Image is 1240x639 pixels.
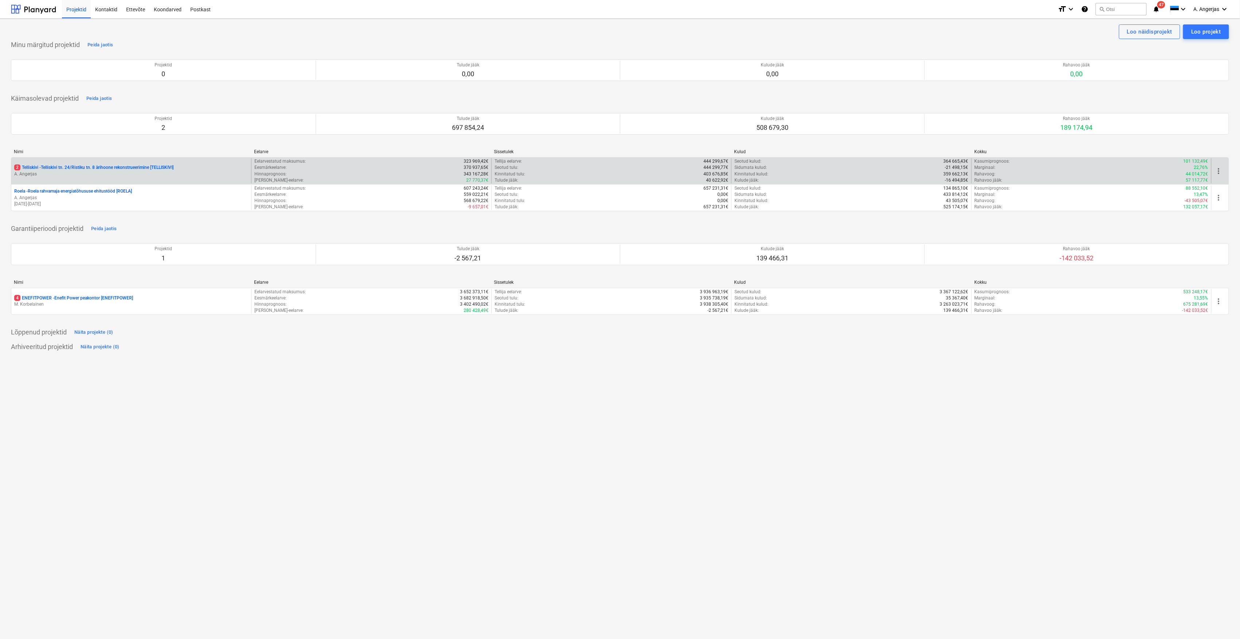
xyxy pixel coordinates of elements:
div: Näita projekte (0) [81,343,120,351]
p: 0,00 [457,70,479,78]
span: 4 [14,295,20,301]
p: Kasumiprognoos : [975,289,1010,295]
p: 657 231,31€ [703,204,728,210]
div: Peida jaotis [86,94,112,103]
button: Näita projekte (0) [73,326,115,338]
p: Telliskivi - Telliskivi tn. 24/Ristiku tn. 8 ärihoone rekonstrueerimine [TELLISKIVI] [14,164,173,171]
p: 3 938 305,40€ [700,301,728,307]
div: Kulud [734,280,968,285]
div: Peida jaotis [87,41,113,49]
p: 40 622,92€ [706,177,728,183]
p: 132 057,17€ [1184,204,1208,210]
p: 364 665,43€ [944,158,968,164]
p: 13,47% [1194,191,1208,198]
p: Kasumiprognoos : [975,185,1010,191]
div: Peida jaotis [91,225,117,233]
button: Loo näidisprojekt [1119,24,1180,39]
p: Rahavoog : [975,171,996,177]
p: 559 022,21€ [464,191,488,198]
p: 433 814,12€ [944,191,968,198]
div: Sissetulek [494,280,729,285]
i: Abikeskus [1081,5,1088,13]
span: 2 [14,164,20,170]
p: Kinnitatud tulu : [495,301,525,307]
p: 525 174,15€ [944,204,968,210]
i: keyboard_arrow_down [1067,5,1075,13]
p: 343 167,28€ [464,171,488,177]
p: -142 033,52 [1060,254,1094,263]
p: Kulude jääk : [734,307,759,314]
p: 568 679,22€ [464,198,488,204]
p: 22,76% [1194,164,1208,171]
p: Rahavoo jääk [1063,62,1090,68]
p: 508 679,30 [756,123,788,132]
div: Eelarve [254,149,488,154]
p: Sidumata kulud : [734,295,767,301]
p: 3 402 490,02€ [460,301,488,307]
p: 189 174,94 [1061,123,1093,132]
p: 3 263 023,71€ [940,301,968,307]
p: Seotud tulu : [495,295,518,301]
i: keyboard_arrow_down [1220,5,1229,13]
p: 0,00€ [717,191,728,198]
p: 0,00 [1063,70,1090,78]
p: Rahavoo jääk [1061,116,1093,122]
p: Kinnitatud tulu : [495,198,525,204]
p: -2 567,21€ [707,307,728,314]
p: 13,55% [1194,295,1208,301]
p: Kulude jääk [756,116,788,122]
p: 139 466,31 [756,254,788,263]
p: Rahavoo jääk : [975,307,1003,314]
span: A. Angerjas [1194,6,1220,12]
div: Loo näidisprojekt [1127,27,1172,36]
p: 43 505,07€ [946,198,968,204]
div: 4ENEFITPOWER -Enefit Power peakontor [ENEFITPOWER]M. Korbelainen [14,295,248,307]
p: 697 854,24 [452,123,484,132]
p: Rahavoog : [975,198,996,204]
i: notifications [1153,5,1160,13]
i: keyboard_arrow_down [1179,5,1188,13]
p: Tulude jääk [455,246,481,252]
p: 57 117,77€ [1186,177,1208,183]
p: 35 367,40€ [946,295,968,301]
p: 444 299,77€ [703,164,728,171]
button: Peida jaotis [89,223,118,235]
p: Kinnitatud kulud : [734,171,768,177]
p: 359 662,13€ [944,171,968,177]
p: 44 014,72€ [1186,171,1208,177]
button: Peida jaotis [85,93,114,104]
p: Lõppenud projektid [11,328,67,337]
p: Seotud tulu : [495,191,518,198]
p: Eelarvestatud maksumus : [254,289,306,295]
p: Kulude jääk [761,62,784,68]
p: -2 567,21 [455,254,481,263]
p: 3 682 918,50€ [460,295,488,301]
p: Hinnaprognoos : [254,171,286,177]
p: 3 652 373,11€ [460,289,488,295]
div: Näita projekte (0) [74,328,113,337]
p: Tulude jääk [457,62,479,68]
button: Loo projekt [1183,24,1229,39]
p: 675 281,69€ [1184,301,1208,307]
p: Marginaal : [975,295,996,301]
p: 1 [155,254,172,263]
p: Arhiveeritud projektid [11,342,73,351]
p: Kulude jääk [756,246,788,252]
p: Eelarvestatud maksumus : [254,158,306,164]
p: Marginaal : [975,164,996,171]
p: Kinnitatud tulu : [495,171,525,177]
p: Rahavoog : [975,301,996,307]
p: -142 033,52€ [1182,307,1208,314]
p: Sidumata kulud : [734,164,767,171]
div: Loo projekt [1191,27,1221,36]
p: Eesmärkeelarve : [254,191,286,198]
p: Eesmärkeelarve : [254,164,286,171]
p: A. Angerjas [14,195,248,201]
p: 3 935 738,19€ [700,295,728,301]
p: Kinnitatud kulud : [734,198,768,204]
button: Otsi [1096,3,1147,15]
p: 370 937,65€ [464,164,488,171]
p: 3 367 122,62€ [940,289,968,295]
div: Kulud [734,149,968,154]
p: Seotud kulud : [734,158,761,164]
